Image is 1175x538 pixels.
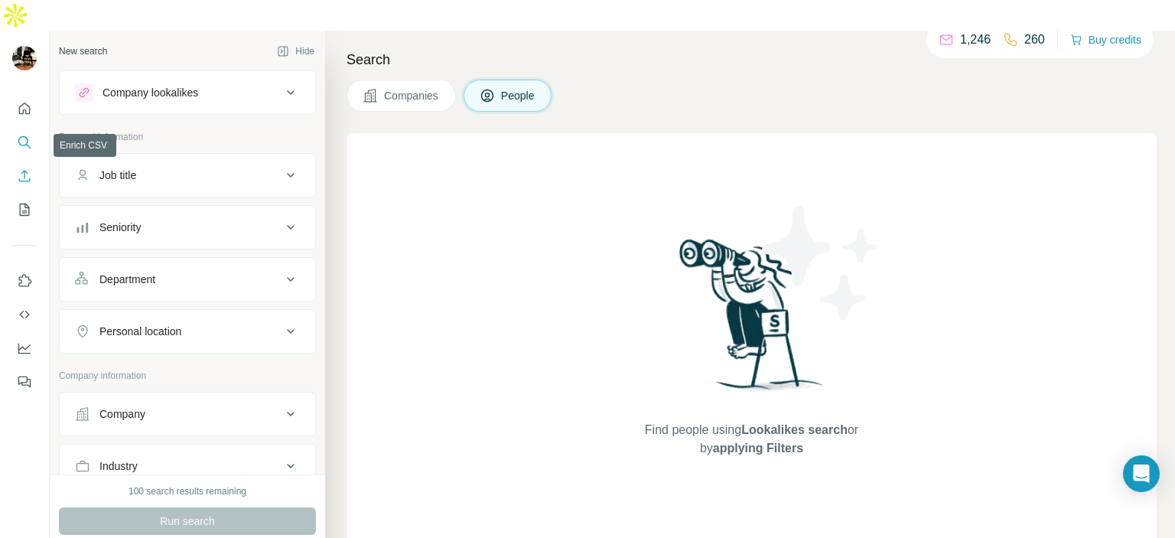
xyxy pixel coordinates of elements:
[629,421,874,458] span: Find people using or by
[60,396,315,432] button: Company
[12,46,37,70] img: Avatar
[59,130,316,144] p: Personal information
[12,334,37,362] button: Dashboard
[99,324,181,339] div: Personal location
[713,442,803,455] span: applying Filters
[1123,455,1160,492] div: Open Intercom Messenger
[60,261,315,298] button: Department
[1070,29,1141,51] button: Buy credits
[60,448,315,484] button: Industry
[129,484,246,498] div: 100 search results remaining
[60,157,315,194] button: Job title
[99,272,155,287] div: Department
[59,44,107,58] div: New search
[12,129,37,156] button: Search
[347,49,1157,70] h4: Search
[99,406,145,422] div: Company
[12,196,37,223] button: My lists
[60,74,315,111] button: Company lookalikes
[672,235,832,406] img: Surfe Illustration - Woman searching with binoculars
[59,369,316,383] p: Company information
[12,162,37,190] button: Enrich CSV
[99,458,138,474] div: Industry
[99,220,141,235] div: Seniority
[960,31,991,49] p: 1,246
[103,85,198,100] div: Company lookalikes
[60,209,315,246] button: Seniority
[1024,31,1045,49] p: 260
[501,88,536,103] span: People
[99,168,136,183] div: Job title
[266,40,325,63] button: Hide
[741,423,848,436] span: Lookalikes search
[12,95,37,122] button: Quick start
[384,88,440,103] span: Companies
[60,313,315,350] button: Personal location
[12,301,37,328] button: Use Surfe API
[12,368,37,396] button: Feedback
[752,194,890,332] img: Surfe Illustration - Stars
[12,267,37,295] button: Use Surfe on LinkedIn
